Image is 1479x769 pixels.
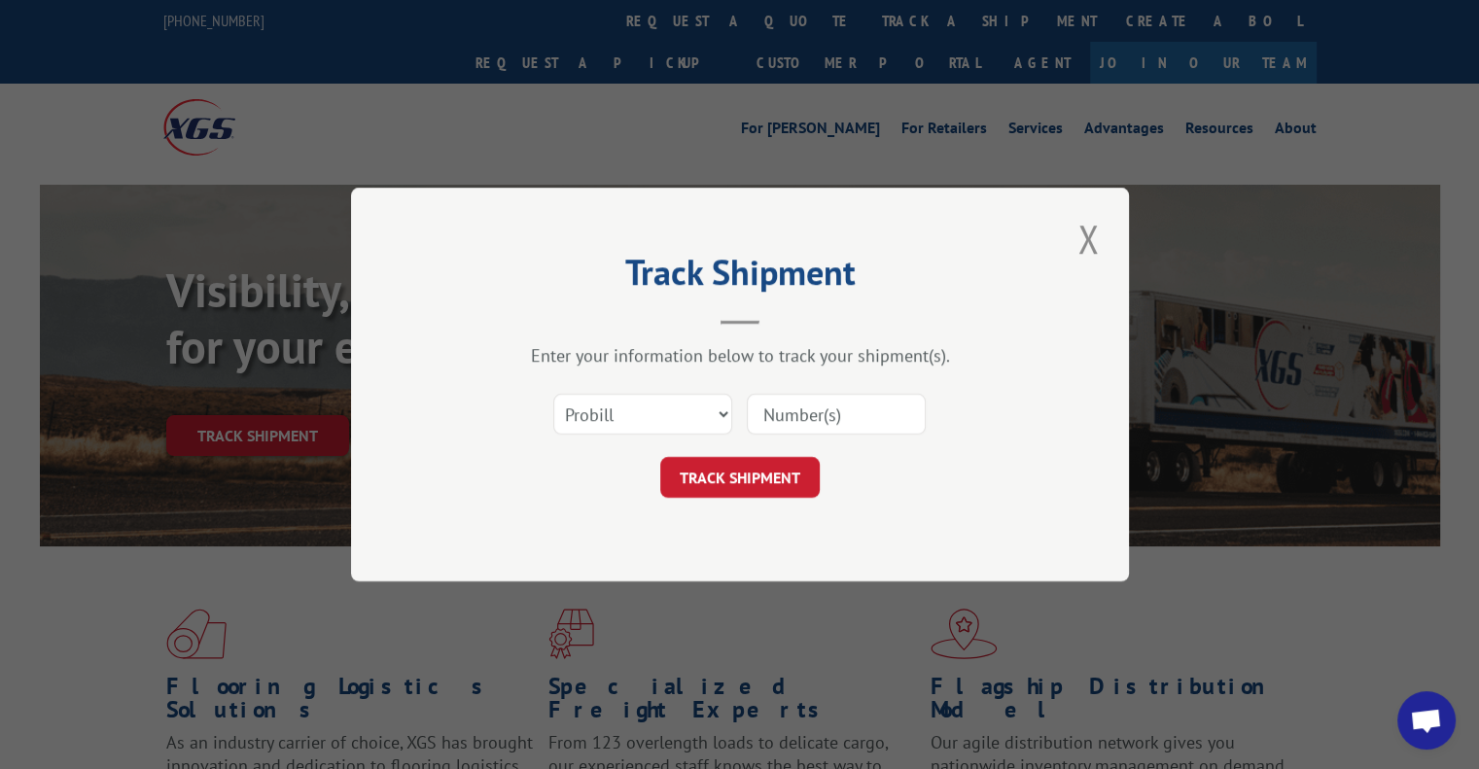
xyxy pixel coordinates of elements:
[660,457,820,498] button: TRACK SHIPMENT
[448,344,1032,367] div: Enter your information below to track your shipment(s).
[448,259,1032,296] h2: Track Shipment
[747,394,926,435] input: Number(s)
[1397,691,1456,750] a: Open chat
[1072,212,1105,265] button: Close modal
